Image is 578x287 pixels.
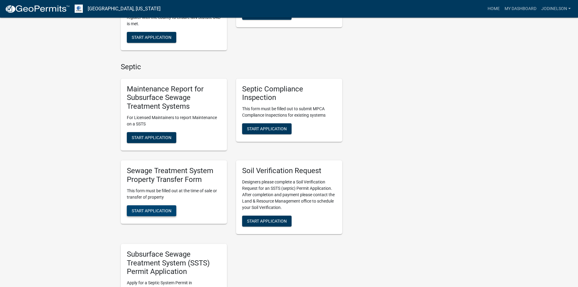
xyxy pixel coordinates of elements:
[242,9,292,20] button: Start Application
[132,135,171,140] span: Start Application
[127,32,176,43] button: Start Application
[132,208,171,213] span: Start Application
[242,179,336,211] p: Designers please complete a Soil Verification Request for an SSTS (septic) Permit Application. Af...
[127,132,176,143] button: Start Application
[502,3,539,15] a: My Dashboard
[75,5,83,13] img: Otter Tail County, Minnesota
[127,114,221,127] p: For Licensed Maintainers to report Maintenance on a SSTS
[127,188,221,200] p: This form must be filled out at the time of sale or transfer of property
[127,205,176,216] button: Start Application
[132,35,171,39] span: Start Application
[127,166,221,184] h5: Sewage Treatment System Property Transfer Form
[127,85,221,111] h5: Maintenance Report for Subsurface Sewage Treatment Systems
[247,126,287,131] span: Start Application
[242,216,292,227] button: Start Application
[247,218,287,223] span: Start Application
[485,3,502,15] a: Home
[242,166,336,175] h5: Soil Verification Request
[127,250,221,276] h5: Subsurface Sewage Treatment System (SSTS) Permit Application
[121,63,342,71] h4: Septic
[242,106,336,118] p: This form must be filled out to submit MPCA Compliance Inspections for existing systems
[539,3,573,15] a: JodiNelson
[242,85,336,102] h5: Septic Compliance Inspection
[242,123,292,134] button: Start Application
[88,4,161,14] a: [GEOGRAPHIC_DATA], [US_STATE]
